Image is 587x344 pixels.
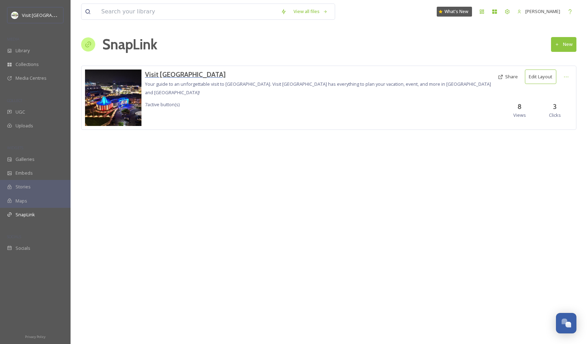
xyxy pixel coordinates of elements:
span: Galleries [16,156,35,163]
img: dc24a7b1-92b8-4ce0-ae48-9de65e3a0715.jpg [85,70,141,126]
h3: 3 [553,102,557,112]
span: [PERSON_NAME] [525,8,560,14]
img: download.jpeg [11,12,18,19]
span: Maps [16,198,27,204]
span: SnapLink [16,211,35,218]
span: Visit [GEOGRAPHIC_DATA] [22,12,77,18]
span: UGC [16,109,25,115]
span: MEDIA [7,36,19,42]
span: Stories [16,183,31,190]
span: Uploads [16,122,33,129]
button: New [551,37,576,52]
span: Media Centres [16,75,47,82]
span: Library [16,47,30,54]
h1: SnapLink [102,34,157,55]
span: Views [513,112,526,119]
span: Socials [16,245,30,252]
button: Edit Layout [525,70,556,84]
button: Open Chat [556,313,576,333]
span: COLLECT [7,98,22,103]
span: Your guide to an unforgettable visit to [GEOGRAPHIC_DATA]. Visit [GEOGRAPHIC_DATA] has everything... [145,81,491,96]
span: Privacy Policy [25,334,46,339]
span: 7 active button(s) [145,101,180,108]
input: Search your library [98,4,277,19]
span: SOCIALS [7,234,21,239]
a: Edit Layout [525,70,560,84]
button: Share [494,70,521,84]
a: [PERSON_NAME] [514,5,564,18]
span: Embeds [16,170,33,176]
span: Clicks [549,112,561,119]
h3: 8 [518,102,522,112]
a: Visit [GEOGRAPHIC_DATA] [145,70,494,80]
a: What's New [437,7,472,17]
a: View all files [290,5,331,18]
a: Privacy Policy [25,332,46,340]
span: WIDGETS [7,145,23,150]
span: Collections [16,61,39,68]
